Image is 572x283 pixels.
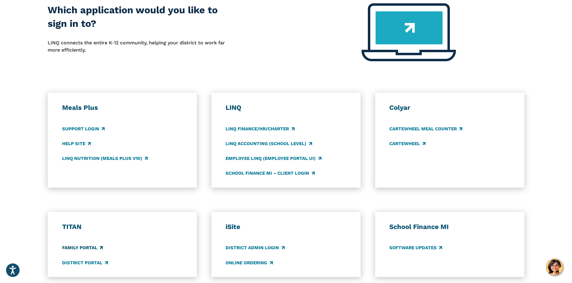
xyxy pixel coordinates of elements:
[226,223,346,231] h3: iSite
[62,140,91,147] a: Help Site
[226,245,284,251] a: District Admin Login
[389,245,442,251] a: Software Updates
[62,126,105,132] a: Support Login
[226,126,294,132] a: LINQ Finance/HR/Charter
[389,126,462,132] a: CARTEWHEEL Meal Counter
[62,155,148,162] a: LINQ Nutrition (Meals Plus v10)
[389,103,510,112] h3: Colyar
[62,103,183,112] h3: Meals Plus
[226,103,346,112] h3: LINQ
[62,223,183,231] h3: TITAN
[62,245,103,251] a: Family Portal
[226,170,314,176] a: School Finance MI – Client Login
[226,155,321,162] a: Employee LINQ (Employee Portal UI)
[48,39,238,54] p: LINQ connects the entire K‑12 community, helping your district to work far more efficiently.
[62,259,108,266] a: District Portal
[546,259,563,275] button: Hello, have a question? Let’s chat.
[389,223,510,231] h3: School Finance MI
[389,140,425,147] a: CARTEWHEEL
[226,140,312,147] a: LINQ Accounting (school level)
[48,3,238,31] h2: Which application would you like to sign in to?
[226,259,273,266] a: Online Ordering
